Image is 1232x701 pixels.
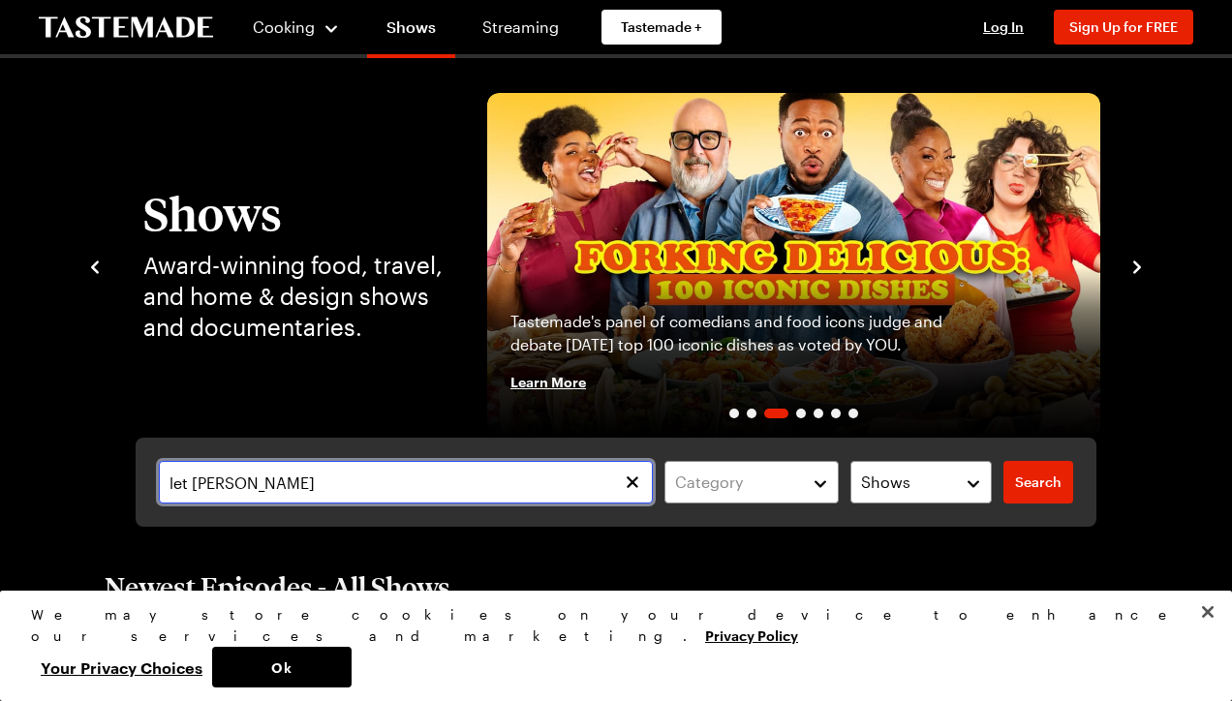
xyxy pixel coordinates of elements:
span: Go to slide 2 [747,409,756,418]
span: Go to slide 3 [764,409,788,418]
img: Forking Delicious: 100 Iconic Dishes [487,93,1100,438]
h1: Shows [143,188,448,238]
a: Forking Delicious: 100 Iconic DishesTastemade's panel of comedians and food icons judge and debat... [487,93,1100,438]
span: Log In [983,18,1024,35]
span: Go to slide 4 [796,409,806,418]
span: Go to slide 1 [729,409,739,418]
div: 3 / 7 [487,93,1100,438]
a: filters [1003,461,1073,503]
span: Go to slide 6 [831,409,841,418]
div: Category [675,471,799,494]
span: Go to slide 5 [814,409,823,418]
button: Clear search [622,472,643,493]
span: Learn More [510,372,586,391]
span: Sign Up for FREE [1069,18,1178,35]
div: We may store cookies on your device to enhance our services and marketing. [31,604,1185,647]
a: Shows [367,4,455,58]
button: navigate to previous item [85,254,105,277]
p: Tastemade's panel of comedians and food icons judge and debate [DATE] top 100 iconic dishes as vo... [510,310,964,356]
button: Cooking [252,4,340,50]
p: Award-winning food, travel, and home & design shows and documentaries. [143,250,448,343]
button: Shows [850,461,992,503]
div: Privacy [31,604,1185,687]
a: Tastemade + [601,10,722,45]
span: Cooking [253,17,315,36]
h2: Newest Episodes - All Shows [105,569,450,604]
input: Search [159,461,653,503]
button: Category [664,461,839,503]
span: Tastemade + [621,17,702,37]
button: navigate to next item [1127,254,1147,277]
span: Search [1015,472,1062,492]
button: Ok [212,647,352,687]
span: Shows [861,471,910,494]
button: Your Privacy Choices [31,647,212,687]
span: Go to slide 7 [848,409,858,418]
button: Close [1186,591,1229,633]
a: To Tastemade Home Page [39,16,213,39]
a: More information about your privacy, opens in a new tab [705,625,798,644]
button: Log In [965,17,1042,37]
button: Sign Up for FREE [1054,10,1193,45]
